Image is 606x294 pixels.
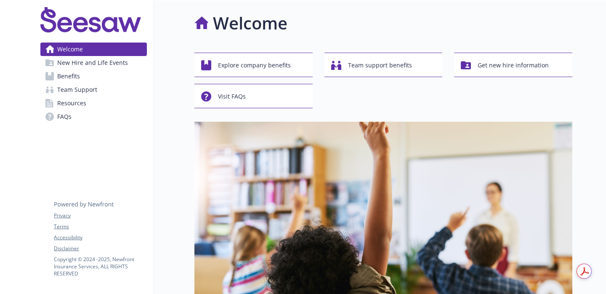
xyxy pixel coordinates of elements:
span: Explore company benefits [218,57,291,73]
button: Visit FAQs [194,84,313,108]
a: Benefits [40,69,147,83]
span: Welcome [57,43,83,56]
span: Team Support [57,83,97,96]
a: Resources [40,96,147,110]
span: New Hire and Life Events [57,56,128,69]
span: Visit FAQs [218,88,246,104]
a: Accessibility [54,234,146,241]
button: Explore company benefits [194,53,313,77]
a: Privacy [54,212,146,219]
span: Resources [57,96,86,110]
span: Get new hire information [478,57,549,73]
p: Copyright © 2024 - 2025 , Newfront Insurance Services, ALL RIGHTS RESERVED [54,256,146,277]
button: Get new hire information [454,53,572,77]
button: Team support benefits [324,53,443,77]
h1: Welcome [213,11,287,36]
span: Benefits [57,69,80,83]
span: Team support benefits [348,57,412,73]
a: Disclaimer [54,245,146,252]
span: FAQs [57,110,72,123]
a: Terms [54,223,146,230]
a: New Hire and Life Events [40,56,147,69]
a: FAQs [40,110,147,123]
a: Welcome [40,43,147,56]
a: Team Support [40,83,147,96]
